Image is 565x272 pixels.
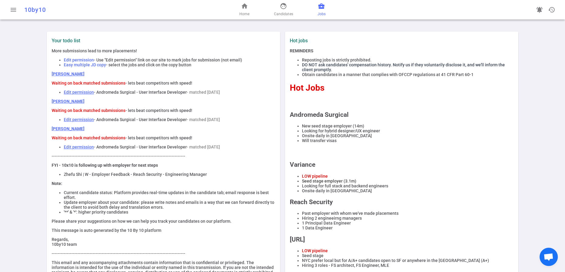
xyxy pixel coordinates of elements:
li: Will transfer visas [302,138,513,143]
p: Regards, 10by10 team [52,237,275,247]
span: Candidates [274,11,293,17]
li: Current candidate status: Platform provides real-time updates in the candidate tab; email respons... [64,190,275,200]
p: ---------------------------------------------------------------------------------------- [52,251,275,256]
span: notifications_active [536,6,543,13]
li: Obtain candidates in a manner that complies with OFCCP regulations at 41 CFR Part 60-1 [302,72,513,77]
li: Onsite daily in [GEOGRAPHIC_DATA] [302,133,513,138]
span: Edit permission [64,58,94,62]
span: Seed stage employer (3.1m) [302,179,356,183]
a: Home [239,2,249,17]
a: Candidates [274,2,293,17]
label: Hot jobs [290,38,399,44]
p: This message is auto generated by the 10 By 10 platform [52,228,275,233]
span: menu [10,6,17,13]
span: - matched [DATE] [187,117,220,122]
strong: Note: [52,181,62,186]
a: Edit permission [64,145,94,149]
a: Go to see announcements [533,4,546,16]
span: - matched [DATE] [187,90,220,95]
span: Easy multiple JD copy [64,62,106,67]
span: - Andromeda Surgical - User Interface Developer [94,145,187,149]
strong: REMINDERS [290,48,313,53]
span: - Andromeda Surgical - User Interface Developer [94,117,187,122]
label: Your todo list [52,38,275,44]
li: '**' & '*': higher priority candidates [64,210,275,214]
span: - Andromeda Surgical - User Interface Developer [94,90,187,95]
li: Looking for full stack and backend engineers [302,183,513,188]
span: DO NOT ask candidates' compensation history. Notify us if they voluntarily disclose it, and we'll... [302,62,505,72]
a: [PERSON_NAME] [52,99,84,104]
span: Hot Jobs [290,83,324,93]
li: Update employer about your candidate: please write notes and emails in a way that we can forward ... [64,200,275,210]
span: face [280,2,287,10]
span: LOW pipeline [302,248,328,253]
strong: FYI - 10x10 is following up with employer for next steps [52,163,158,168]
span: home [241,2,248,10]
span: - matched [DATE] [187,145,220,149]
a: Edit permission [64,117,94,122]
li: Looking for hybrid designer/UX engineer [302,128,513,133]
p: Please share your suggestions on how we can help you track your candidates on our platform. [52,219,275,224]
span: business_center [318,2,325,10]
span: - lets beat competitors with speed! [125,81,192,85]
button: Open menu [7,4,19,16]
span: - Use "Edit permission" link on our site to mark jobs for submission (not email) [94,58,242,62]
span: Home [239,11,249,17]
div: Open chat [539,248,558,266]
li: 1 Data Engineer [302,225,513,230]
span: history [548,6,555,13]
h2: [URL] [290,236,513,243]
button: Open history [546,4,558,16]
h2: Variance [290,161,513,168]
div: 10by10 [24,6,186,13]
span: Waiting on back matched submissions [52,81,125,85]
li: Onsite daily in [GEOGRAPHIC_DATA] [302,188,513,193]
h2: Reach Security [290,198,513,206]
li: Seed stage [302,253,513,258]
a: [PERSON_NAME] [52,126,84,131]
span: - select the jobs and click on the copy button [106,62,191,67]
li: New seed stage employer (14m) [302,124,513,128]
span: Waiting on back matched submissions [52,108,125,113]
li: NYC prefer local but for A/A+ candidates open to SF or anywhere in the [GEOGRAPHIC_DATA] (A+) [302,258,513,263]
li: Past employer with whom we've made placements [302,211,513,216]
li: 1 Principal Data Engineer [302,221,513,225]
span: Jobs [317,11,326,17]
h2: Andromeda Surgical [290,111,513,118]
li: Reposting jobs is strictly prohibited. [302,58,513,62]
span: - lets beat competitors with speed! [125,108,192,113]
li: Hiring 3 roles - FS architect, FS Engineer, MLE [302,263,513,268]
a: Edit permission [64,90,94,95]
span: More submissions lead to more placements! [52,48,137,53]
li: Zhefu Shi | W - Employer Feedback - Reach Security - Engineering Manager [64,172,275,177]
span: LOW pipeline [302,174,328,179]
li: Hiring 2 engineeirng managers [302,216,513,221]
a: [PERSON_NAME] [52,71,84,76]
span: - lets beat competitors with speed! [125,135,192,140]
p: ---------------------------------------------------------------------------------------- [52,154,275,159]
a: Jobs [317,2,326,17]
span: Waiting on back matched submissions [52,135,125,140]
